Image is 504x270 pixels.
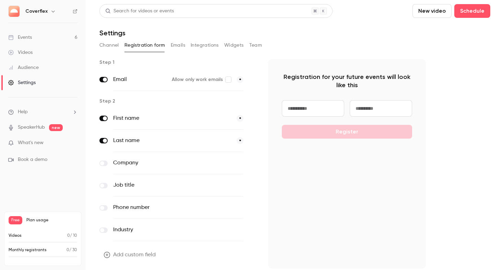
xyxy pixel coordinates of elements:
[49,124,63,131] span: new
[18,139,44,146] span: What's new
[454,4,490,18] button: Schedule
[9,6,20,17] img: Coverflex
[8,34,32,41] div: Events
[67,248,69,252] span: 0
[99,98,257,105] p: Step 2
[8,79,36,86] div: Settings
[172,76,231,83] label: Allow only work emails
[99,29,125,37] h1: Settings
[67,247,77,253] p: / 30
[99,248,161,262] button: Add custom field
[67,234,70,238] span: 0
[67,233,77,239] p: / 10
[26,218,77,223] span: Plan usage
[224,40,244,51] button: Widgets
[18,108,28,116] span: Help
[69,140,77,146] iframe: Noticeable Trigger
[9,216,22,224] span: Free
[124,40,165,51] button: Registration form
[18,124,45,131] a: SpeakerHub
[113,226,215,234] label: Industry
[9,233,22,239] p: Videos
[113,114,231,122] label: First name
[113,75,166,84] label: Email
[25,8,48,15] h6: Coverflex
[99,59,257,66] p: Step 1
[105,8,174,15] div: Search for videos or events
[282,73,412,89] p: Registration for your future events will look like this
[191,40,219,51] button: Integrations
[8,108,77,116] li: help-dropdown-opener
[171,40,185,51] button: Emails
[99,40,119,51] button: Channel
[18,156,47,163] span: Book a demo
[8,49,33,56] div: Videos
[113,137,231,145] label: Last name
[8,64,39,71] div: Audience
[9,247,47,253] p: Monthly registrants
[412,4,452,18] button: New video
[113,203,215,212] label: Phone number
[249,40,262,51] button: Team
[113,181,215,189] label: Job title
[113,159,215,167] label: Company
